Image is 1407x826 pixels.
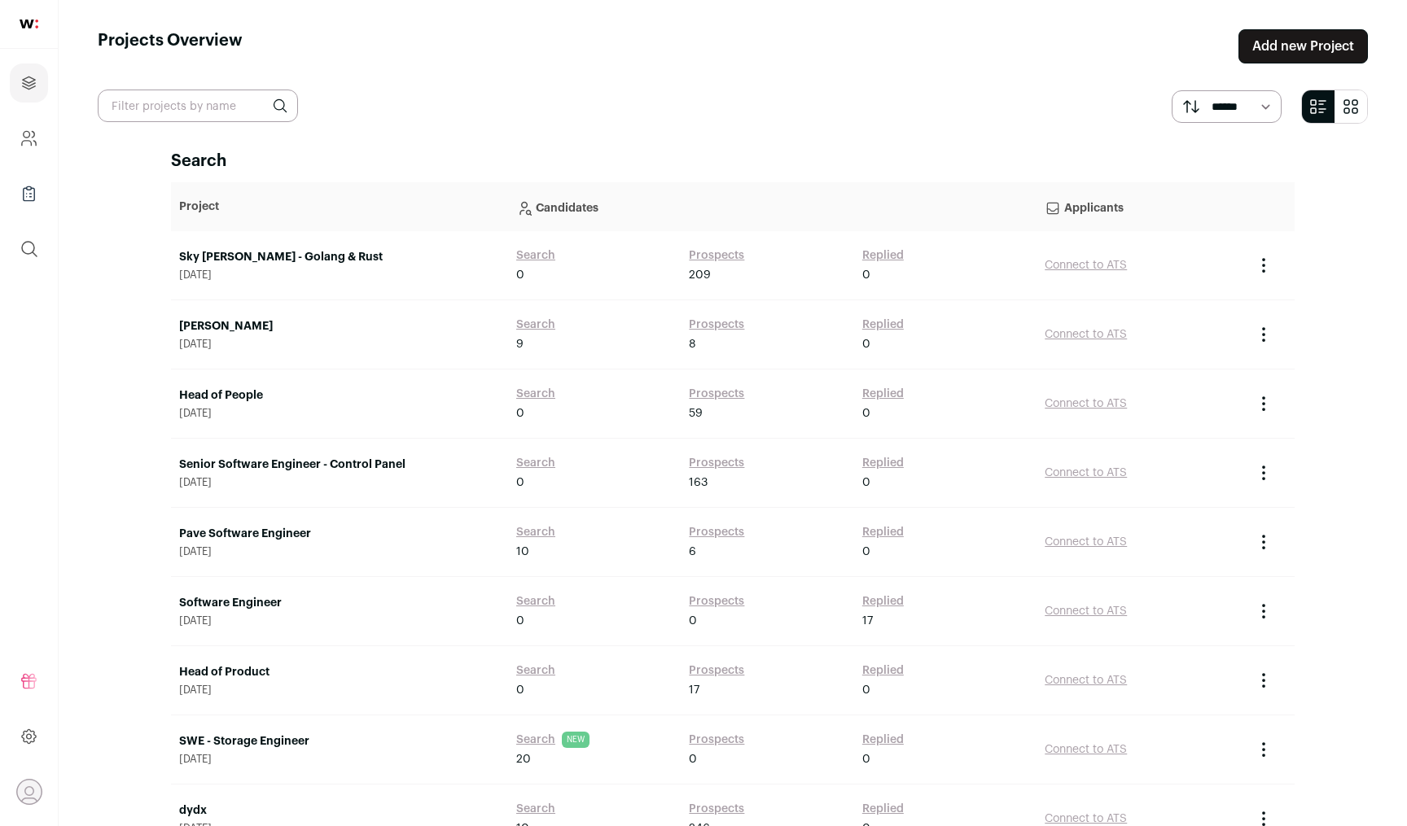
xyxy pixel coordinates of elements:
[862,593,904,610] a: Replied
[862,524,904,540] a: Replied
[1254,740,1273,759] button: Project Actions
[1045,467,1127,479] a: Connect to ATS
[1254,463,1273,483] button: Project Actions
[1045,398,1127,409] a: Connect to ATS
[516,405,524,422] span: 0
[16,779,42,805] button: Open dropdown
[516,267,524,283] span: 0
[179,199,500,215] p: Project
[689,593,744,610] a: Prospects
[689,544,696,560] span: 6
[179,387,500,404] a: Head of People
[179,545,500,558] span: [DATE]
[1254,601,1273,621] button: Project Actions
[179,269,500,282] span: [DATE]
[516,662,555,679] a: Search
[1254,256,1273,275] button: Project Actions
[516,336,524,352] span: 9
[689,524,744,540] a: Prospects
[862,405,870,422] span: 0
[1045,813,1127,824] a: Connect to ATS
[689,336,695,352] span: 8
[179,407,500,420] span: [DATE]
[179,684,500,697] span: [DATE]
[98,90,298,122] input: Filter projects by name
[862,386,904,402] a: Replied
[1045,329,1127,340] a: Connect to ATS
[179,614,500,627] span: [DATE]
[862,662,904,679] a: Replied
[10,119,48,158] a: Company and ATS Settings
[179,457,500,473] a: Senior Software Engineer - Control Panel
[516,544,529,560] span: 10
[689,801,744,817] a: Prospects
[179,753,500,766] span: [DATE]
[516,801,555,817] a: Search
[1045,744,1127,755] a: Connect to ATS
[179,249,500,265] a: Sky [PERSON_NAME] - Golang & Rust
[179,526,500,542] a: Pave Software Engineer
[10,63,48,103] a: Projects
[689,405,703,422] span: 59
[862,613,873,629] span: 17
[862,682,870,698] span: 0
[98,29,243,63] h1: Projects Overview
[1045,190,1238,223] p: Applicants
[516,732,555,748] a: Search
[689,682,699,698] span: 17
[1238,29,1368,63] a: Add new Project
[689,662,744,679] a: Prospects
[516,455,555,471] a: Search
[689,455,744,471] a: Prospects
[516,317,555,333] a: Search
[1254,671,1273,690] button: Project Actions
[862,732,904,748] a: Replied
[516,474,524,491] span: 0
[179,338,500,351] span: [DATE]
[1254,532,1273,552] button: Project Actions
[689,732,744,748] a: Prospects
[516,682,524,698] span: 0
[862,455,904,471] a: Replied
[862,247,904,264] a: Replied
[179,664,500,680] a: Head of Product
[179,476,500,489] span: [DATE]
[1045,605,1127,617] a: Connect to ATS
[689,386,744,402] a: Prospects
[689,247,744,264] a: Prospects
[689,751,697,767] span: 0
[689,267,711,283] span: 209
[1045,675,1127,686] a: Connect to ATS
[689,474,708,491] span: 163
[1254,325,1273,344] button: Project Actions
[516,751,531,767] span: 20
[20,20,38,28] img: wellfound-shorthand-0d5821cbd27db2630d0214b213865d53afaa358527fdda9d0ea32b1df1b89c2c.svg
[862,317,904,333] a: Replied
[862,336,870,352] span: 0
[689,613,697,629] span: 0
[1045,260,1127,271] a: Connect to ATS
[516,524,555,540] a: Search
[562,732,590,748] span: NEW
[516,386,555,402] a: Search
[862,801,904,817] a: Replied
[516,613,524,629] span: 0
[862,267,870,283] span: 0
[1045,536,1127,548] a: Connect to ATS
[10,174,48,213] a: Company Lists
[862,751,870,767] span: 0
[862,544,870,560] span: 0
[516,190,1028,223] p: Candidates
[1254,394,1273,413] button: Project Actions
[862,474,870,491] span: 0
[179,802,500,819] a: dydx
[179,733,500,750] a: SWE - Storage Engineer
[689,317,744,333] a: Prospects
[171,150,1295,173] h2: Search
[179,595,500,611] a: Software Engineer
[179,318,500,334] a: [PERSON_NAME]
[516,247,555,264] a: Search
[516,593,555,610] a: Search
